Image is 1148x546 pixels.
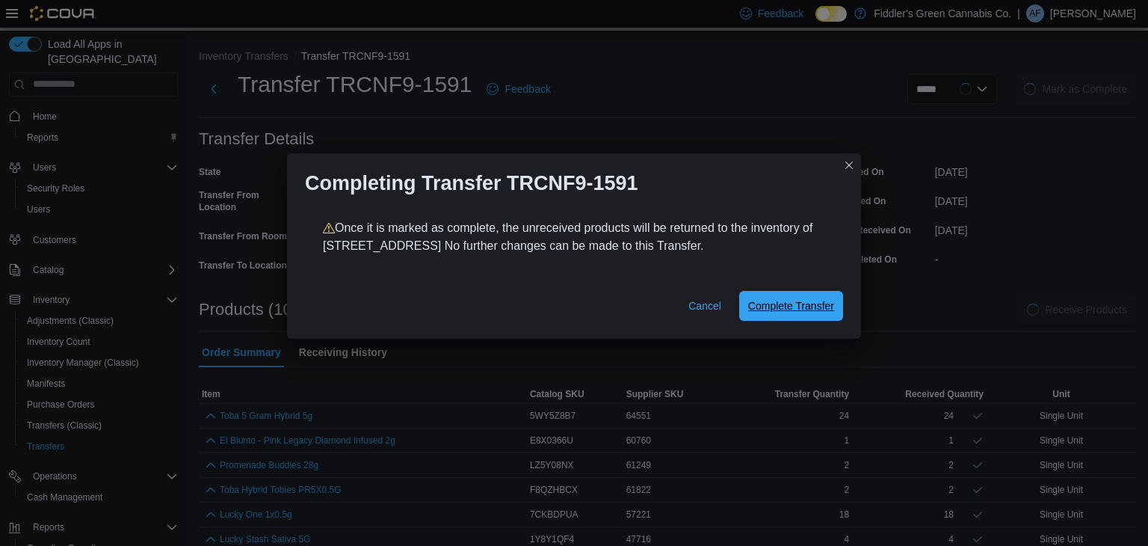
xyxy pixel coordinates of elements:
[323,219,825,255] p: Once it is marked as complete, the unreceived products will be returned to the inventory of [STRE...
[840,156,858,174] button: Closes this modal window
[682,291,727,321] button: Cancel
[748,298,834,313] span: Complete Transfer
[739,291,843,321] button: Complete Transfer
[688,298,721,313] span: Cancel
[305,171,638,195] h1: Completing Transfer TRCNF9-1591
